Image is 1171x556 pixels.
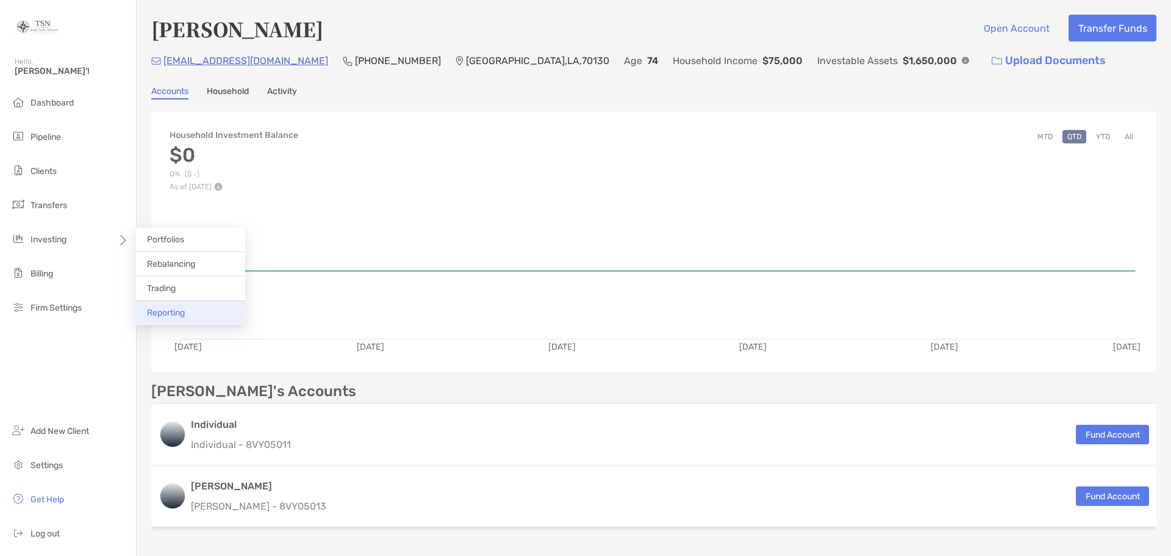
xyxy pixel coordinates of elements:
a: Activity [267,86,297,99]
img: dashboard icon [11,95,26,109]
p: $75,000 [762,53,803,68]
p: $1,650,000 [903,53,957,68]
img: add_new_client icon [11,423,26,438]
img: Info Icon [962,57,969,64]
h4: Household Investment Balance [170,130,298,140]
img: Performance Info [214,182,223,191]
p: [PERSON_NAME] - 8VY05013 [191,499,326,514]
img: clients icon [11,163,26,178]
h4: [PERSON_NAME] [151,15,323,43]
button: MTD [1033,130,1058,143]
button: QTD [1062,130,1086,143]
span: Settings [30,460,63,471]
button: Fund Account [1076,425,1149,444]
img: investing icon [11,231,26,246]
img: get-help icon [11,491,26,506]
button: Open Account [974,15,1059,42]
img: firm-settings icon [11,300,26,314]
img: Location Icon [456,56,464,66]
img: Phone Icon [343,56,353,66]
img: button icon [992,57,1002,65]
button: YTD [1091,130,1115,143]
p: [EMAIL_ADDRESS][DOMAIN_NAME] [163,53,328,68]
h3: Individual [191,417,291,432]
a: Accounts [151,86,188,99]
text: [DATE] [931,342,958,352]
h3: [PERSON_NAME] [191,479,326,494]
text: [DATE] [548,342,576,352]
img: pipeline icon [11,129,26,143]
text: [DATE] [174,342,202,352]
span: ( $ - ) [185,170,199,179]
img: Zoe Logo [15,5,59,49]
span: Portfolios [147,234,184,245]
img: logo account [160,484,185,508]
span: Add New Client [30,426,89,436]
span: [PERSON_NAME]'! [15,66,129,76]
a: Upload Documents [984,48,1114,74]
span: Firm Settings [30,303,82,313]
h3: $0 [170,143,298,167]
span: Rebalancing [147,259,195,269]
text: [DATE] [357,342,384,352]
text: [DATE] [739,342,767,352]
p: Individual - 8VY05011 [191,437,291,452]
span: Transfers [30,200,67,211]
p: Household Income [673,53,757,68]
img: logout icon [11,525,26,540]
text: [DATE] [1113,342,1141,352]
span: 0% [170,170,180,179]
span: Clients [30,166,57,176]
span: Log out [30,529,60,539]
span: Trading [147,283,176,294]
span: Dashboard [30,98,74,108]
button: Fund Account [1076,486,1149,506]
a: Household [207,86,249,99]
p: Age [624,53,642,68]
img: settings icon [11,457,26,472]
p: [PERSON_NAME]'s Accounts [151,384,356,399]
img: billing icon [11,265,26,280]
p: As of [DATE] [170,182,298,191]
button: Transfer Funds [1069,15,1156,42]
span: Billing [30,269,53,279]
p: Investable Assets [817,53,898,68]
button: All [1120,130,1138,143]
img: logo account [160,422,185,447]
span: Get Help [30,494,64,505]
img: Email Icon [151,57,161,65]
p: 74 [647,53,658,68]
p: [GEOGRAPHIC_DATA] , LA , 70130 [466,53,609,68]
p: [PHONE_NUMBER] [355,53,441,68]
img: transfers icon [11,197,26,212]
span: Reporting [147,308,185,318]
span: Investing [30,234,66,245]
span: Pipeline [30,132,61,142]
